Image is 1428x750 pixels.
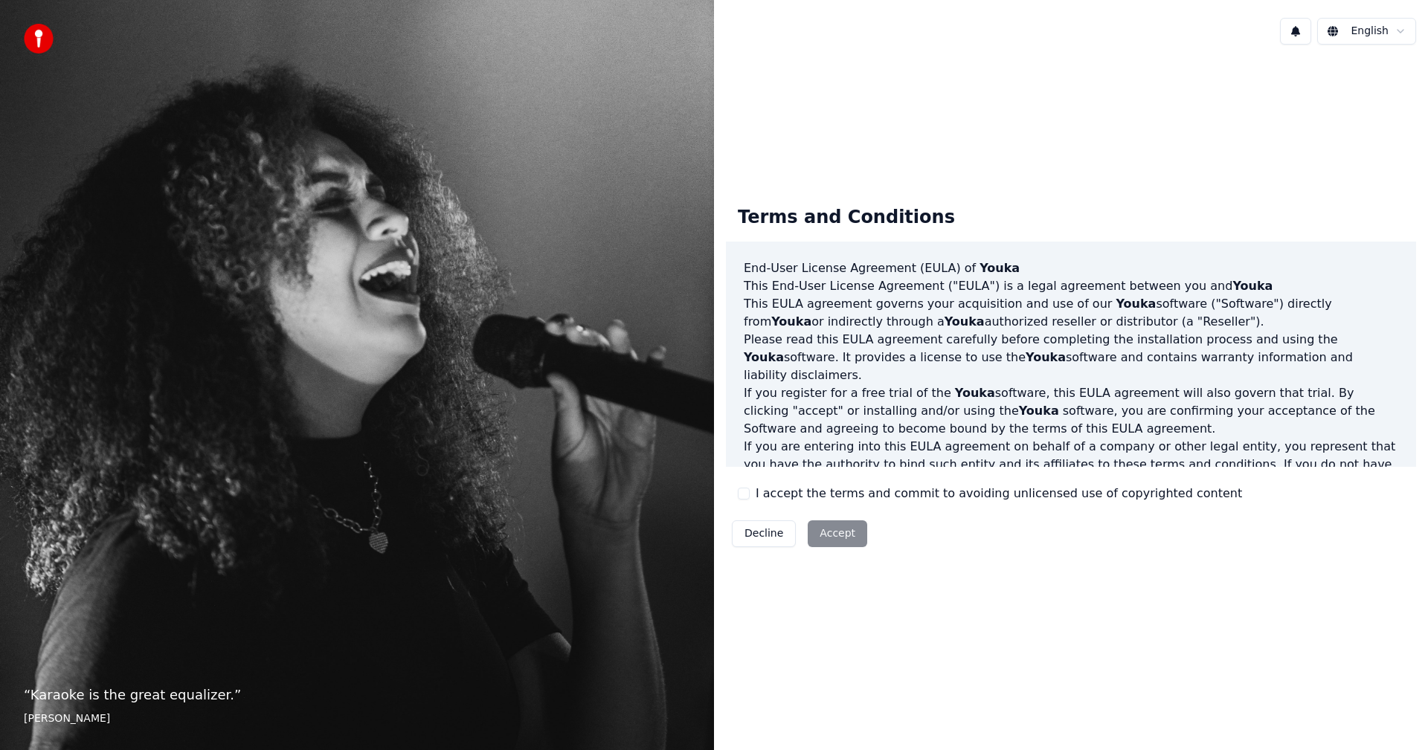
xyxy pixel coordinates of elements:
[756,485,1242,502] label: I accept the terms and commit to avoiding unlicensed use of copyrighted content
[744,331,1398,384] p: Please read this EULA agreement carefully before completing the installation process and using th...
[24,24,54,54] img: youka
[1232,279,1273,293] span: Youka
[1026,350,1066,364] span: Youka
[945,314,985,329] span: Youka
[744,259,1398,277] h3: End-User License Agreement (EULA) of
[24,711,690,726] footer: [PERSON_NAME]
[726,194,967,242] div: Terms and Conditions
[744,350,784,364] span: Youka
[1116,297,1156,311] span: Youka
[744,384,1398,438] p: If you register for a free trial of the software, this EULA agreement will also govern that trial...
[744,277,1398,295] p: This End-User License Agreement ("EULA") is a legal agreement between you and
[744,438,1398,509] p: If you are entering into this EULA agreement on behalf of a company or other legal entity, you re...
[1019,404,1059,418] span: Youka
[744,295,1398,331] p: This EULA agreement governs your acquisition and use of our software ("Software") directly from o...
[732,520,796,547] button: Decline
[980,261,1020,275] span: Youka
[771,314,811,329] span: Youka
[24,685,690,705] p: “ Karaoke is the great equalizer. ”
[955,386,995,400] span: Youka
